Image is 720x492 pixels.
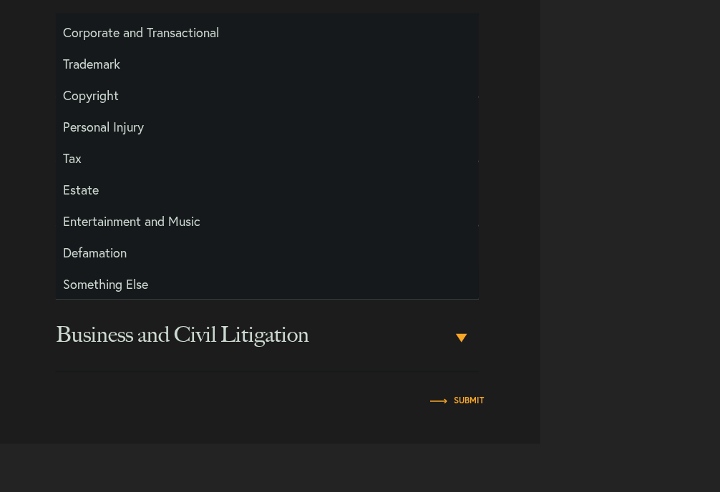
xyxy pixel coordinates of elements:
li: Trademark [56,48,479,79]
li: Corporate and Transactional [56,16,479,48]
span: Business and Civil Litigation [56,300,452,371]
li: Defamation [56,237,479,268]
li: Copyright [56,79,479,111]
input: Submit [454,397,485,405]
li: Tax [56,142,479,174]
li: Entertainment and Music [56,205,479,237]
li: Something Else [56,268,479,300]
li: Estate [56,174,479,205]
li: Personal Injury [56,111,479,142]
b: ▾ [456,334,467,343]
